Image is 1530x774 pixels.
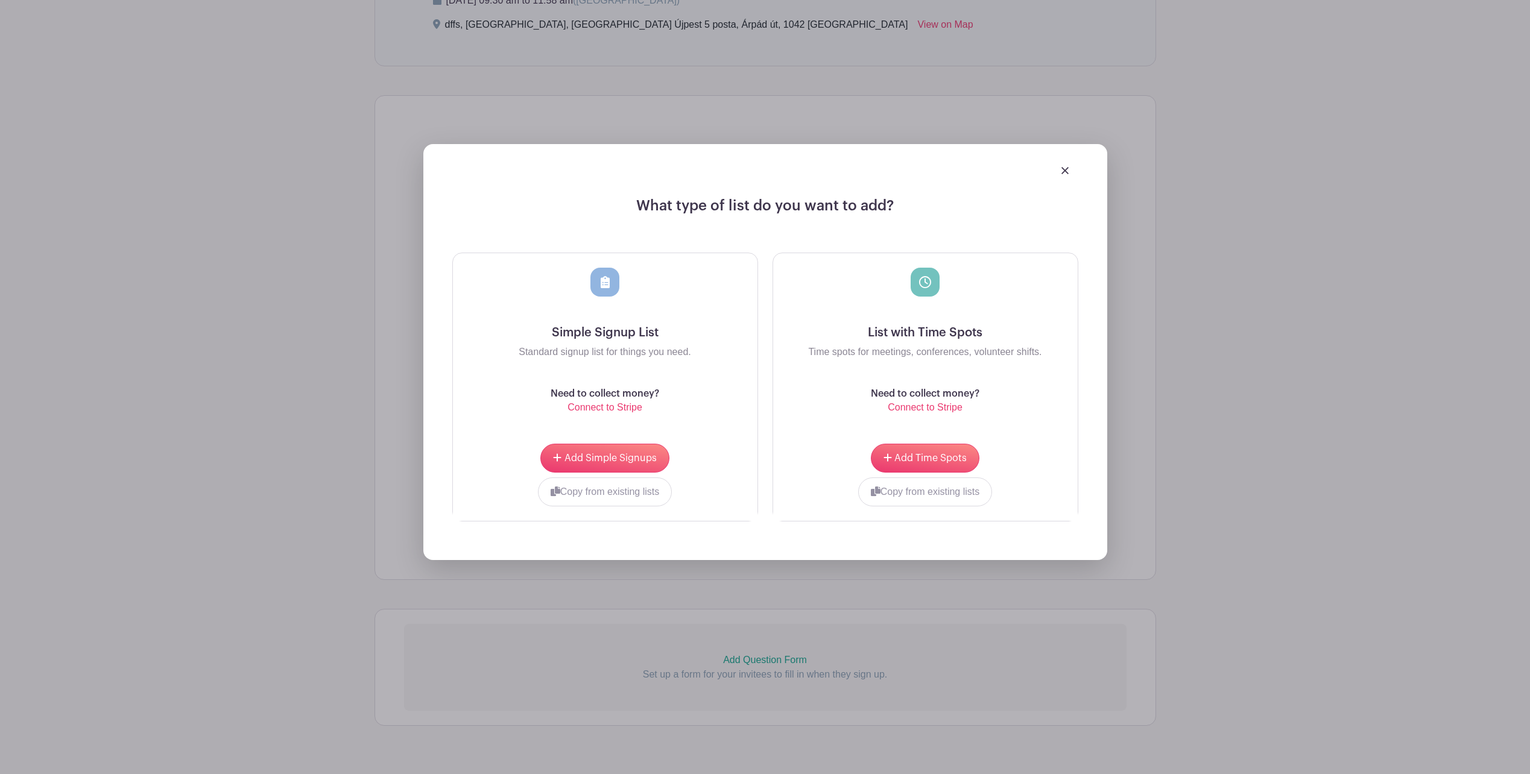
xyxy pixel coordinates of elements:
[783,326,1068,340] h5: List with Time Spots
[564,453,657,463] span: Add Simple Signups
[452,197,1078,224] h4: What type of list do you want to add?
[871,400,979,415] p: Connect to Stripe
[894,453,967,463] span: Add Time Spots
[463,345,748,359] p: Standard signup list for things you need.
[871,388,979,400] h6: Need to collect money?
[551,400,659,415] p: Connect to Stripe
[871,388,979,414] a: Need to collect money? Connect to Stripe
[551,388,659,400] h6: Need to collect money?
[540,444,669,473] button: Add Simple Signups
[463,326,748,340] h5: Simple Signup List
[1061,167,1069,174] img: close_button-5f87c8562297e5c2d7936805f587ecaba9071eb48480494691a3f1689db116b3.svg
[783,345,1068,359] p: Time spots for meetings, conferences, volunteer shifts.
[551,388,659,414] a: Need to collect money? Connect to Stripe
[538,477,672,506] button: Copy from existing lists
[871,444,979,473] button: Add Time Spots
[858,477,993,506] button: Copy from existing lists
